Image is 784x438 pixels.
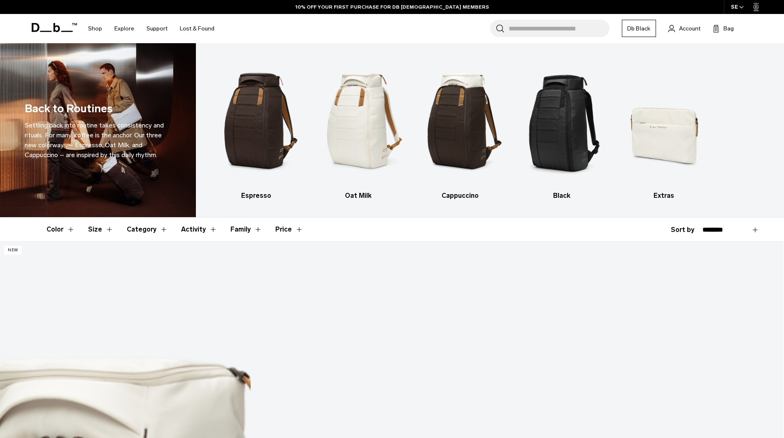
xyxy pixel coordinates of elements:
[230,218,262,241] button: Toggle Filter
[181,218,217,241] button: Toggle Filter
[416,56,504,201] a: Db Cappuccino
[314,191,402,201] h3: Oat Milk
[4,246,22,255] p: New
[416,191,504,201] h3: Cappuccino
[518,56,606,201] li: 4 / 5
[127,218,168,241] button: Toggle Filter
[295,3,489,11] a: 10% OFF YOUR FIRST PURCHASE FOR DB [DEMOGRAPHIC_DATA] MEMBERS
[275,218,303,241] button: Toggle Price
[724,24,734,33] span: Bag
[314,56,402,201] li: 2 / 5
[147,14,168,43] a: Support
[25,100,113,117] h1: Back to Routines
[314,56,402,187] img: Db
[668,23,700,33] a: Account
[620,56,708,201] a: Db Extras
[25,121,171,160] p: Settling back into routine takes consistency and rituals. For many, coffee is the anchor. Our thr...
[518,56,606,187] img: Db
[416,56,504,201] li: 3 / 5
[518,191,606,201] h3: Black
[114,14,134,43] a: Explore
[713,23,734,33] button: Bag
[314,56,402,201] a: Db Oat Milk
[180,14,214,43] a: Lost & Found
[416,56,504,187] img: Db
[88,14,102,43] a: Shop
[212,56,300,201] li: 1 / 5
[620,56,708,187] img: Db
[620,191,708,201] h3: Extras
[679,24,700,33] span: Account
[212,56,300,201] a: Db Espresso
[212,191,300,201] h3: Espresso
[88,218,114,241] button: Toggle Filter
[622,20,656,37] a: Db Black
[518,56,606,201] a: Db Black
[47,218,75,241] button: Toggle Filter
[212,56,300,187] img: Db
[82,14,221,43] nav: Main Navigation
[620,56,708,201] li: 5 / 5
